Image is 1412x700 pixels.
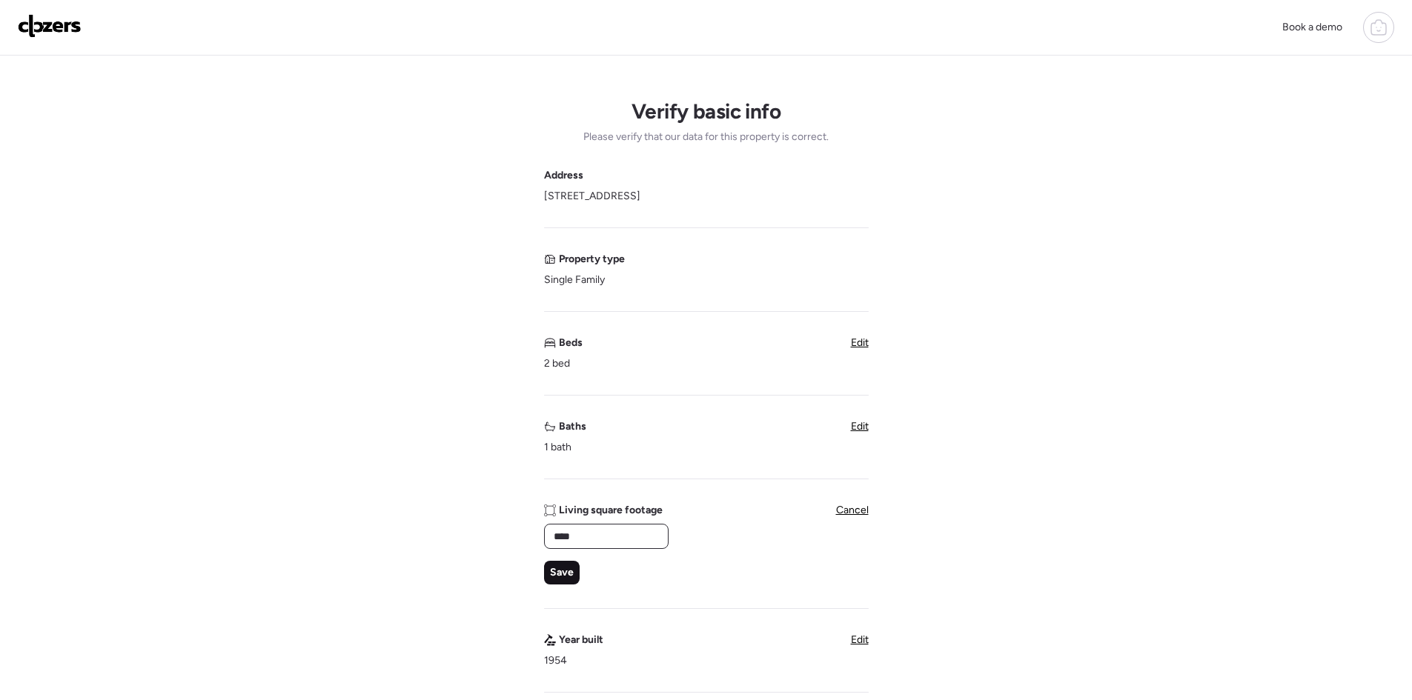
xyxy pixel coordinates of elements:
span: Edit [851,633,869,646]
span: Baths [559,419,586,434]
span: Single Family [544,273,605,287]
span: Cancel [836,504,869,516]
span: 1 bath [544,440,571,455]
span: 2 bed [544,356,570,371]
span: Beds [559,336,583,350]
span: Year built [559,633,603,647]
span: 1954 [544,653,567,668]
span: Living square footage [559,503,663,518]
span: Please verify that our data for this property is correct. [583,130,829,144]
span: [STREET_ADDRESS] [544,189,640,204]
img: Logo [18,14,82,38]
h1: Verify basic info [632,99,780,124]
span: Edit [851,336,869,349]
span: Book a demo [1282,21,1342,33]
span: Property type [559,252,625,267]
span: Save [550,565,574,580]
span: Address [544,168,583,183]
span: Edit [851,420,869,433]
